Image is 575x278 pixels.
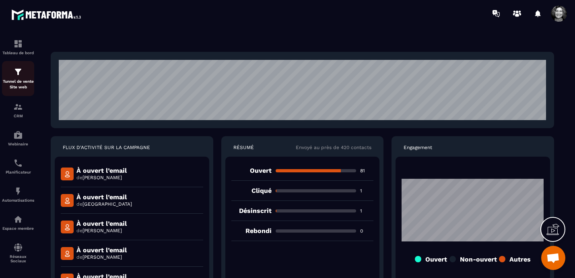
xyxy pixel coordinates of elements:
p: de [76,174,127,181]
p: Cliqué [231,187,272,194]
img: social-network [13,243,23,252]
p: Webinaire [2,142,34,146]
p: Rebondi [231,227,272,235]
a: formationformationTableau de bord [2,33,34,61]
p: de [76,254,127,260]
img: mail-detail-icon.f3b144a5.svg [61,247,74,260]
img: formation [13,102,23,112]
p: Planificateur [2,170,34,174]
span: [PERSON_NAME] [82,175,122,180]
p: À ouvert l’email [76,246,127,254]
span: [PERSON_NAME] [82,254,122,260]
p: 1 [360,208,373,214]
a: formationformationTunnel de vente Site web [2,61,34,96]
img: formation [13,67,23,77]
p: Autres [509,256,531,263]
span: [GEOGRAPHIC_DATA] [82,201,132,207]
p: Non-ouvert [460,256,497,263]
a: automationsautomationsAutomatisations [2,180,34,208]
img: mail-detail-icon.f3b144a5.svg [61,194,74,207]
a: automationsautomationsEspace membre [2,208,34,237]
p: de [76,227,127,234]
img: mail-detail-icon.f3b144a5.svg [61,168,74,180]
p: 1 [360,188,373,194]
a: formationformationCRM [2,96,34,124]
img: formation [13,39,23,49]
a: social-networksocial-networkRéseaux Sociaux [2,237,34,269]
p: À ouvert l’email [76,193,132,201]
p: Tableau de bord [2,51,34,55]
p: Réseaux Sociaux [2,254,34,263]
p: Tunnel de vente Site web [2,79,34,90]
p: Automatisations [2,198,34,202]
a: schedulerschedulerPlanificateur [2,152,34,180]
p: Espace membre [2,226,34,231]
p: 81 [360,168,373,174]
p: Envoyé au près de 420 contacts [296,144,371,151]
p: Engagement [404,144,432,151]
a: automationsautomationsWebinaire [2,124,34,152]
p: CRM [2,114,34,118]
div: Ouvrir le chat [541,246,565,270]
p: À ouvert l’email [76,220,127,227]
img: automations [13,186,23,196]
p: Ouvert [231,167,272,174]
img: automations [13,215,23,224]
img: mail-detail-icon.f3b144a5.svg [61,221,74,233]
p: de [76,201,132,207]
img: logo [11,7,84,22]
p: FLUX D'ACTIVITÉ SUR LA CAMPAGNE [63,144,150,151]
p: Ouvert [425,256,447,263]
img: automations [13,130,23,140]
p: 0 [360,228,373,234]
p: Désinscrit [231,207,272,215]
img: scheduler [13,158,23,168]
p: RÉSUMÉ [233,144,254,151]
span: [PERSON_NAME] [82,228,122,233]
p: À ouvert l’email [76,167,127,174]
